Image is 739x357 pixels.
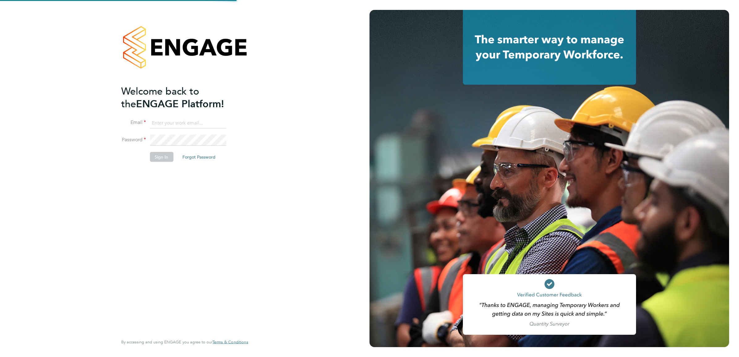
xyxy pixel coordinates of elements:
label: Password [121,137,146,143]
span: By accessing and using ENGAGE you agree to our [121,339,248,345]
h2: ENGAGE Platform! [121,85,242,110]
input: Enter your work email... [150,117,226,129]
button: Sign In [150,152,173,162]
a: Terms & Conditions [212,340,248,345]
button: Forgot Password [177,152,220,162]
label: Email [121,119,146,126]
span: Welcome back to the [121,85,199,110]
